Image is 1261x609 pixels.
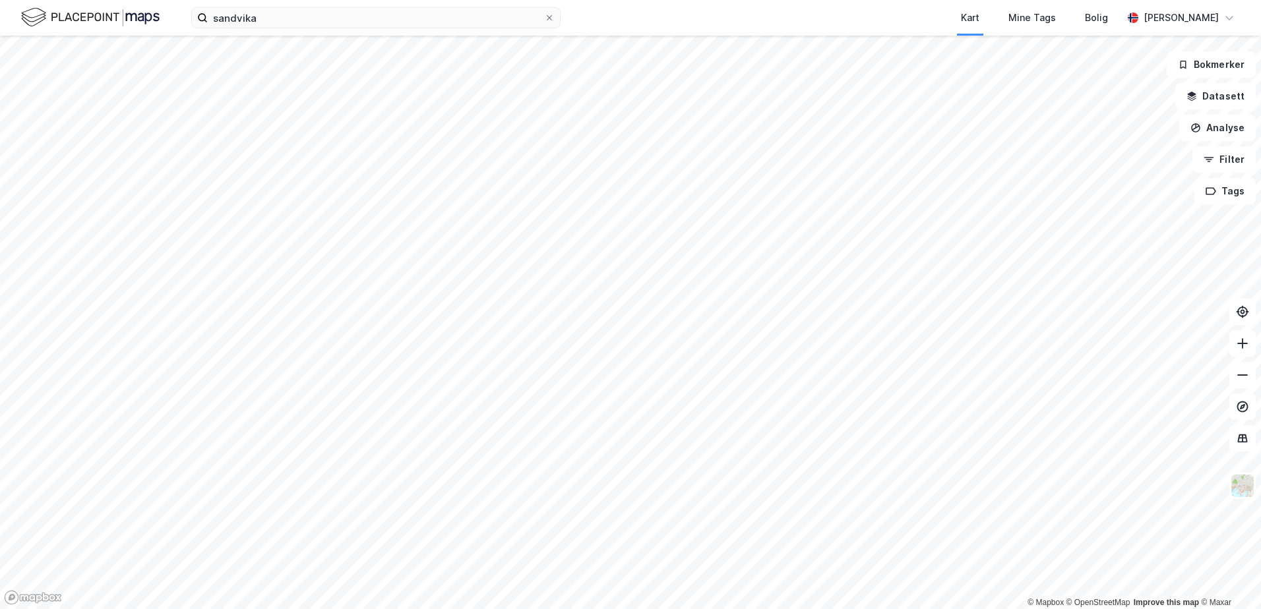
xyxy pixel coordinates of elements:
img: Z [1230,473,1255,498]
a: Mapbox homepage [4,590,62,605]
div: Kontrollprogram for chat [1195,546,1261,609]
div: Bolig [1085,10,1108,26]
button: Tags [1194,178,1256,204]
div: [PERSON_NAME] [1144,10,1219,26]
button: Filter [1192,146,1256,173]
button: Datasett [1175,83,1256,109]
a: Mapbox [1028,598,1064,607]
a: OpenStreetMap [1066,598,1130,607]
div: Kart [961,10,979,26]
iframe: Chat Widget [1195,546,1261,609]
a: Improve this map [1134,598,1199,607]
div: Mine Tags [1008,10,1056,26]
input: Søk på adresse, matrikkel, gårdeiere, leietakere eller personer [208,8,544,28]
button: Bokmerker [1167,51,1256,78]
img: logo.f888ab2527a4732fd821a326f86c7f29.svg [21,6,160,29]
button: Analyse [1179,115,1256,141]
